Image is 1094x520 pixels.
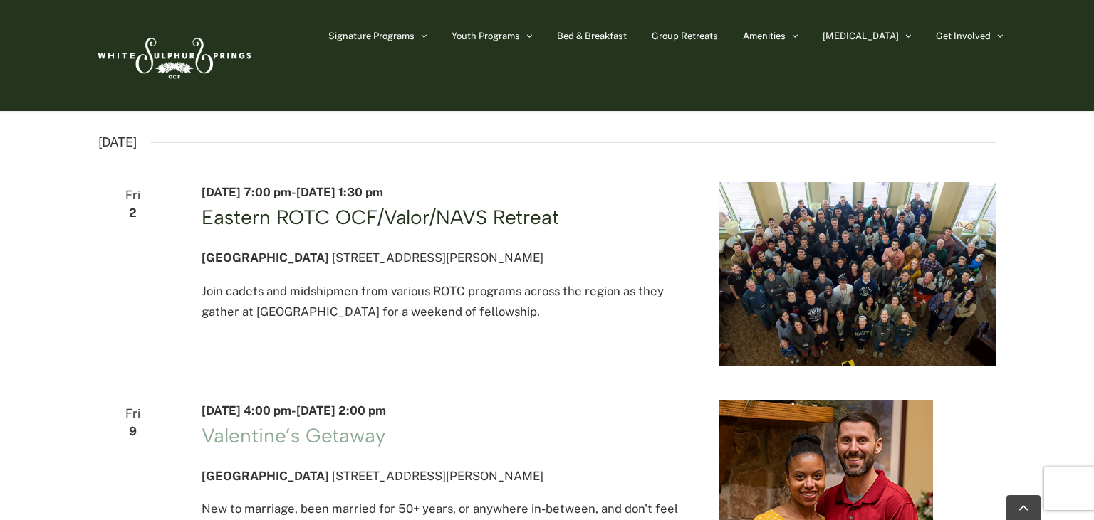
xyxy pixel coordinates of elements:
span: [MEDICAL_DATA] [823,31,899,41]
span: Youth Programs [452,31,520,41]
a: Valentine’s Getaway [202,423,385,447]
span: Group Retreats [652,31,718,41]
span: [STREET_ADDRESS][PERSON_NAME] [332,250,543,265]
span: [DATE] 1:30 pm [296,185,383,199]
time: - [202,185,383,199]
time: [DATE] [98,131,137,154]
span: Fri [98,185,167,206]
span: Get Involved [936,31,991,41]
a: Eastern ROTC OCF/Valor/NAVS Retreat [202,205,559,229]
time: - [202,403,386,418]
span: Signature Programs [328,31,415,41]
span: [GEOGRAPHIC_DATA] [202,250,329,265]
span: 2 [98,203,167,223]
span: Bed & Breakfast [557,31,627,41]
span: [DATE] 2:00 pm [296,403,386,418]
img: IMG_0617 [719,182,996,366]
span: [STREET_ADDRESS][PERSON_NAME] [332,469,543,483]
span: Amenities [743,31,786,41]
span: 9 [98,421,167,442]
img: White Sulphur Springs Logo [91,22,255,89]
span: [GEOGRAPHIC_DATA] [202,469,329,483]
span: Fri [98,403,167,424]
p: Join cadets and midshipmen from various ROTC programs across the region as they gather at [GEOGRA... [202,281,685,323]
span: [DATE] 4:00 pm [202,403,291,418]
span: [DATE] 7:00 pm [202,185,291,199]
